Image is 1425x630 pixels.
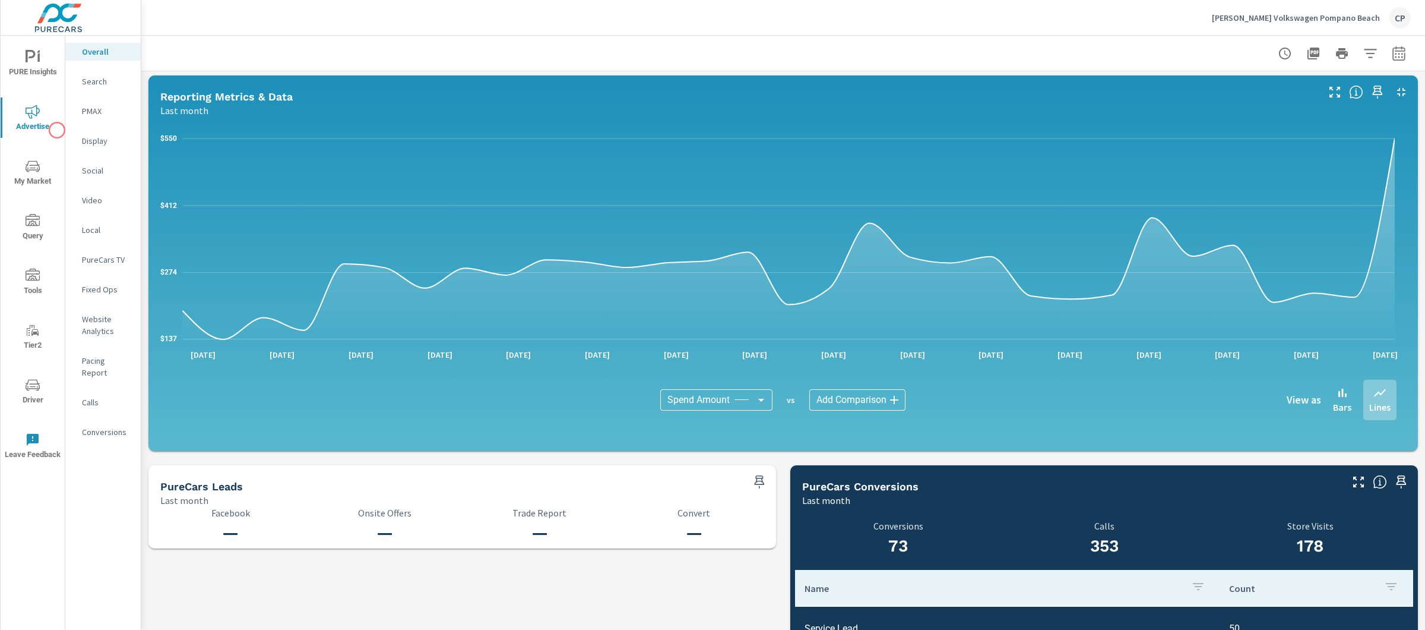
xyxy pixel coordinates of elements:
[82,46,131,58] p: Overall
[82,75,131,87] p: Search
[1369,400,1391,414] p: Lines
[419,349,461,361] p: [DATE]
[624,523,764,543] h3: —
[1207,521,1413,531] p: Store Visits
[1301,42,1325,65] button: "Export Report to PDF"
[65,352,141,382] div: Pacing Report
[4,378,61,407] span: Driver
[4,269,61,298] span: Tools
[160,493,208,508] p: Last month
[802,521,994,531] p: Conversions
[498,349,539,361] p: [DATE]
[809,389,905,411] div: Add Comparison
[4,50,61,79] span: PURE Insights
[805,582,1182,594] p: Name
[802,493,850,508] p: Last month
[813,349,854,361] p: [DATE]
[1008,521,1200,531] p: Calls
[1207,536,1413,556] h3: 178
[655,349,697,361] p: [DATE]
[660,389,772,411] div: Spend Amount
[65,393,141,411] div: Calls
[65,310,141,340] div: Website Analytics
[82,194,131,206] p: Video
[1333,400,1351,414] p: Bars
[1049,349,1091,361] p: [DATE]
[82,224,131,236] p: Local
[1349,472,1368,492] button: Make Fullscreen
[65,162,141,179] div: Social
[802,536,994,556] h3: 73
[1287,394,1321,406] h6: View as
[160,508,300,518] p: Facebook
[82,396,131,408] p: Calls
[1389,7,1411,29] div: CP
[65,132,141,150] div: Display
[750,472,769,492] span: Save this to your personalized report
[624,508,764,518] p: Convert
[315,508,455,518] p: Onsite Offers
[82,355,131,379] p: Pacing Report
[261,349,303,361] p: [DATE]
[4,159,61,188] span: My Market
[82,313,131,337] p: Website Analytics
[160,523,300,543] h3: —
[1392,472,1411,492] span: Save this to your personalized report
[734,349,775,361] p: [DATE]
[1229,582,1375,594] p: Count
[4,105,61,134] span: Advertise
[892,349,933,361] p: [DATE]
[82,105,131,117] p: PMAX
[4,214,61,243] span: Query
[65,423,141,441] div: Conversions
[1358,42,1382,65] button: Apply Filters
[82,426,131,438] p: Conversions
[1392,83,1411,102] button: Minimize Widget
[1325,83,1344,102] button: Make Fullscreen
[65,73,141,90] div: Search
[802,480,919,493] h5: PureCars Conversions
[772,395,809,405] p: vs
[470,508,610,518] p: Trade Report
[1008,536,1200,556] h3: 353
[816,394,886,406] span: Add Comparison
[160,201,177,210] text: $412
[65,191,141,209] div: Video
[1364,349,1406,361] p: [DATE]
[182,349,224,361] p: [DATE]
[65,43,141,61] div: Overall
[1206,349,1248,361] p: [DATE]
[470,523,610,543] h3: —
[160,480,243,493] h5: PureCars Leads
[1387,42,1411,65] button: Select Date Range
[1373,475,1387,489] span: Understand conversion over the selected time range.
[65,281,141,298] div: Fixed Ops
[1128,349,1170,361] p: [DATE]
[1,36,65,473] div: nav menu
[82,135,131,147] p: Display
[1368,83,1387,102] span: Save this to your personalized report
[65,251,141,269] div: PureCars TV
[667,394,730,406] span: Spend Amount
[160,335,177,343] text: $137
[160,268,177,276] text: $274
[160,90,293,103] h5: Reporting Metrics & Data
[65,221,141,239] div: Local
[160,103,208,118] p: Last month
[577,349,618,361] p: [DATE]
[1349,85,1363,99] span: Understand performance data overtime and see how metrics compare to each other.
[1285,349,1327,361] p: [DATE]
[82,283,131,295] p: Fixed Ops
[160,134,177,143] text: $550
[340,349,382,361] p: [DATE]
[4,323,61,352] span: Tier2
[82,254,131,266] p: PureCars TV
[82,165,131,177] p: Social
[970,349,1012,361] p: [DATE]
[315,523,455,543] h3: —
[65,102,141,120] div: PMAX
[1212,12,1380,23] p: [PERSON_NAME] Volkswagen Pompano Beach
[4,433,61,462] span: Leave Feedback
[1330,42,1354,65] button: Print Report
